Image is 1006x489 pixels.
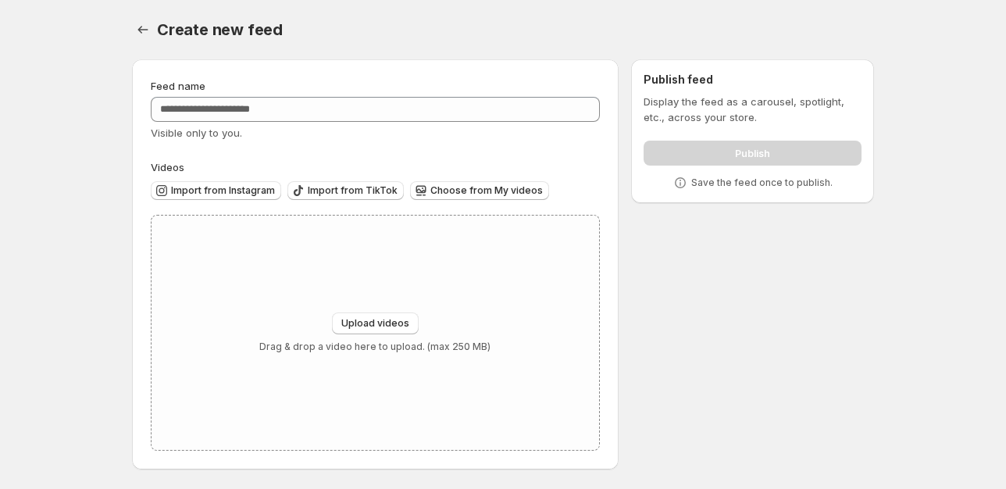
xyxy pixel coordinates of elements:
button: Settings [132,19,154,41]
p: Save the feed once to publish. [691,177,833,189]
span: Import from Instagram [171,184,275,197]
p: Display the feed as a carousel, spotlight, etc., across your store. [644,94,862,125]
button: Upload videos [332,312,419,334]
button: Import from Instagram [151,181,281,200]
button: Choose from My videos [410,181,549,200]
span: Choose from My videos [430,184,543,197]
span: Create new feed [157,20,283,39]
span: Videos [151,161,184,173]
span: Upload videos [341,317,409,330]
button: Import from TikTok [287,181,404,200]
h2: Publish feed [644,72,862,87]
span: Feed name [151,80,205,92]
p: Drag & drop a video here to upload. (max 250 MB) [259,341,491,353]
span: Visible only to you. [151,127,242,139]
span: Import from TikTok [308,184,398,197]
